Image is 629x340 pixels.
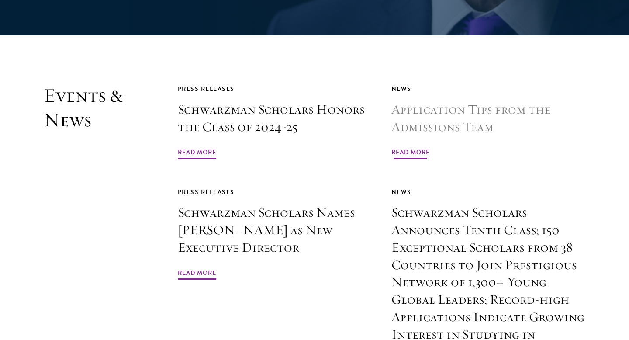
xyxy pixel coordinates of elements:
div: News [391,187,585,198]
div: Press Releases [178,187,372,198]
a: Press Releases Schwarzman Scholars Honors the Class of 2024-25 Read More [178,83,372,160]
div: Press Releases [178,83,372,94]
span: Read More [178,147,216,160]
h3: Schwarzman Scholars Honors the Class of 2024-25 [178,101,372,136]
a: News Application Tips from the Admissions Team Read More [391,83,585,160]
div: News [391,83,585,94]
a: Press Releases Schwarzman Scholars Names [PERSON_NAME] as New Executive Director Read More [178,187,372,281]
h3: Application Tips from the Admissions Team [391,101,585,136]
h3: Schwarzman Scholars Names [PERSON_NAME] as New Executive Director [178,204,372,257]
span: Read More [391,147,430,160]
span: Read More [178,267,216,281]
